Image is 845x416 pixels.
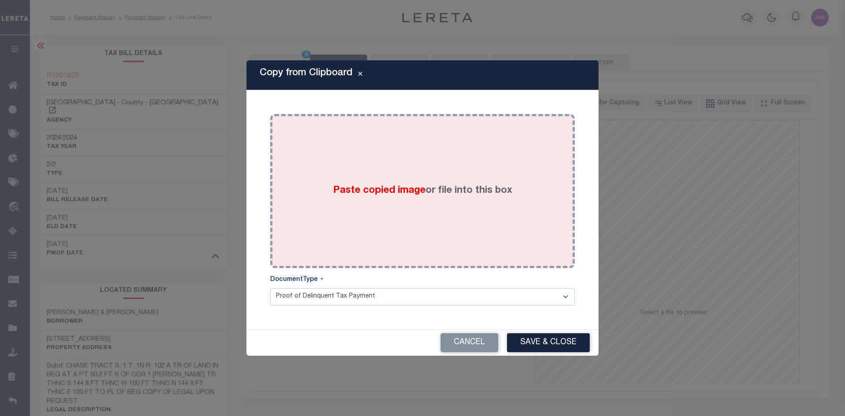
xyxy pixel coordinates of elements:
[507,333,590,352] button: Save & Close
[270,275,323,285] label: DocumentType
[333,184,512,198] label: or file into this box
[260,67,353,79] h5: Copy from Clipboard
[333,186,426,195] span: Paste copied image
[441,333,498,352] button: Cancel
[353,70,368,81] button: Close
